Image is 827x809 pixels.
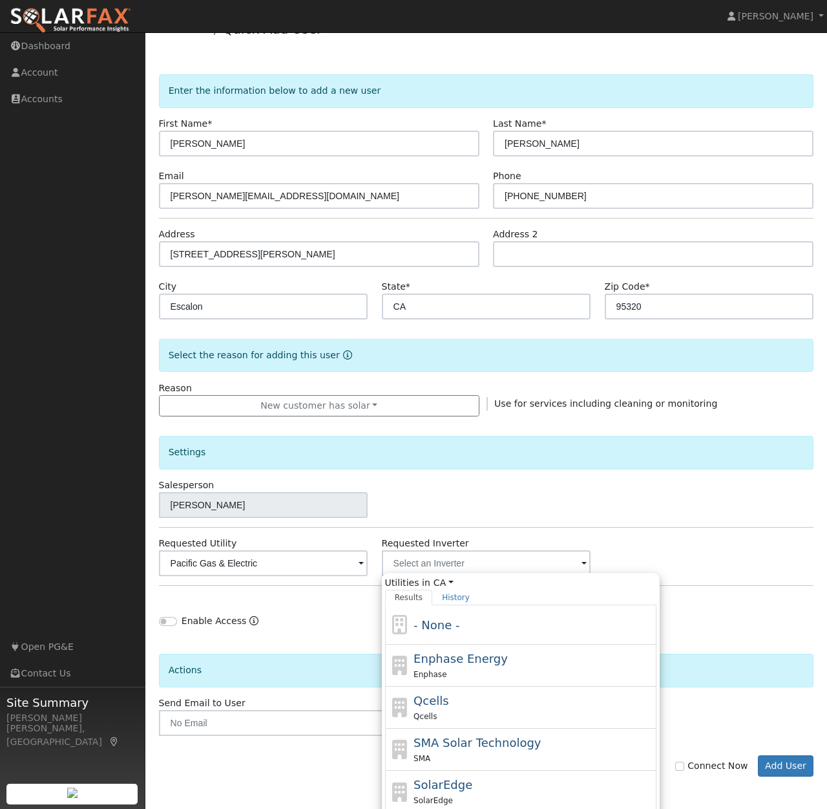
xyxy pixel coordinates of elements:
span: Qcells [413,712,437,721]
label: Address 2 [493,228,538,241]
label: Enable Access [182,614,247,628]
label: City [159,280,177,294]
span: - None - [413,618,459,632]
label: Connect Now [675,759,748,773]
button: Add User [758,755,814,777]
span: [PERSON_NAME] [738,11,813,21]
input: No Email [159,710,479,736]
div: [PERSON_NAME], [GEOGRAPHIC_DATA] [6,722,138,749]
span: Required [541,118,546,129]
span: Enphase Energy [413,652,508,665]
label: Send Email to User [159,696,246,710]
span: Utilities in [385,576,656,590]
span: Site Summary [6,694,138,711]
a: Quick Add User [223,21,322,37]
div: Settings [159,436,814,469]
a: Reason for new user [340,350,352,360]
input: Connect Now [675,762,684,771]
div: Actions [159,654,814,687]
label: Address [159,228,195,241]
input: Select a User [159,492,368,518]
label: Reason [159,382,192,395]
div: [PERSON_NAME] [6,711,138,725]
a: Map [109,737,120,747]
input: Select a Utility [159,550,368,576]
img: retrieve [67,788,78,798]
input: Select an Inverter [382,550,591,576]
label: Phone [493,169,521,183]
label: Zip Code [605,280,650,294]
a: CA [434,576,454,590]
span: SMA [413,754,430,763]
label: Salesperson [159,479,215,492]
div: Select the reason for adding this user [159,339,814,372]
label: Last Name [493,117,546,131]
label: Requested Inverter [382,537,469,550]
img: SolarFax [10,7,131,34]
label: First Name [159,117,213,131]
label: Email [159,169,184,183]
a: Enable Access [249,614,258,634]
div: Enter the information below to add a new user [159,74,814,107]
a: Accounts [168,23,209,34]
label: Requested Utility [159,537,237,550]
span: SMA Solar Technology [413,736,541,750]
button: New customer has solar [159,395,479,417]
span: SolarEdge [413,796,453,805]
a: Results [385,590,433,605]
span: Required [207,118,212,129]
span: SolarEdge [413,778,472,792]
span: Qcells [413,694,449,707]
a: History [432,590,479,605]
span: Required [406,281,410,292]
span: Use for services including cleaning or monitoring [494,398,717,409]
label: State [382,280,410,294]
span: Enphase [413,670,446,679]
span: Required [645,281,650,292]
